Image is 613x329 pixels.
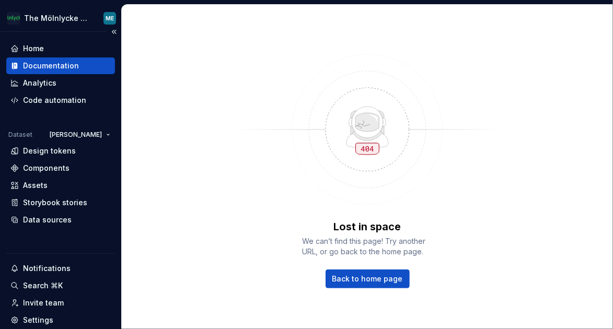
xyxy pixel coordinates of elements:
div: Assets [23,180,48,191]
a: Code automation [6,92,115,109]
a: Data sources [6,211,115,228]
a: Settings [6,312,115,328]
div: Analytics [23,78,56,88]
p: Lost in space [334,219,401,234]
span: Back to home page [332,274,403,284]
img: 91fb9bbd-befe-470e-ae9b-8b56c3f0f44a.png [7,12,20,25]
a: Back to home page [326,269,410,288]
div: ME [106,14,114,22]
a: Assets [6,177,115,194]
a: Design tokens [6,143,115,159]
div: Invite team [23,298,64,308]
button: Notifications [6,260,115,277]
button: [PERSON_NAME] [45,127,115,142]
div: Settings [23,315,53,325]
a: Storybook stories [6,194,115,211]
div: Home [23,43,44,54]
a: Analytics [6,75,115,91]
div: Notifications [23,263,71,274]
button: The Mölnlycke ExperienceME [2,7,119,29]
div: Search ⌘K [23,280,63,291]
a: Components [6,160,115,177]
div: Storybook stories [23,197,87,208]
span: [PERSON_NAME] [50,131,102,139]
div: Data sources [23,215,72,225]
button: Search ⌘K [6,277,115,294]
div: The Mölnlycke Experience [24,13,91,23]
button: Collapse sidebar [107,25,121,39]
a: Documentation [6,57,115,74]
span: We can’t find this page! Try another URL, or go back to the home page. [302,236,433,257]
a: Invite team [6,295,115,311]
div: Design tokens [23,146,76,156]
div: Components [23,163,70,173]
a: Home [6,40,115,57]
div: Code automation [23,95,86,105]
div: Documentation [23,61,79,71]
div: Dataset [8,131,32,139]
